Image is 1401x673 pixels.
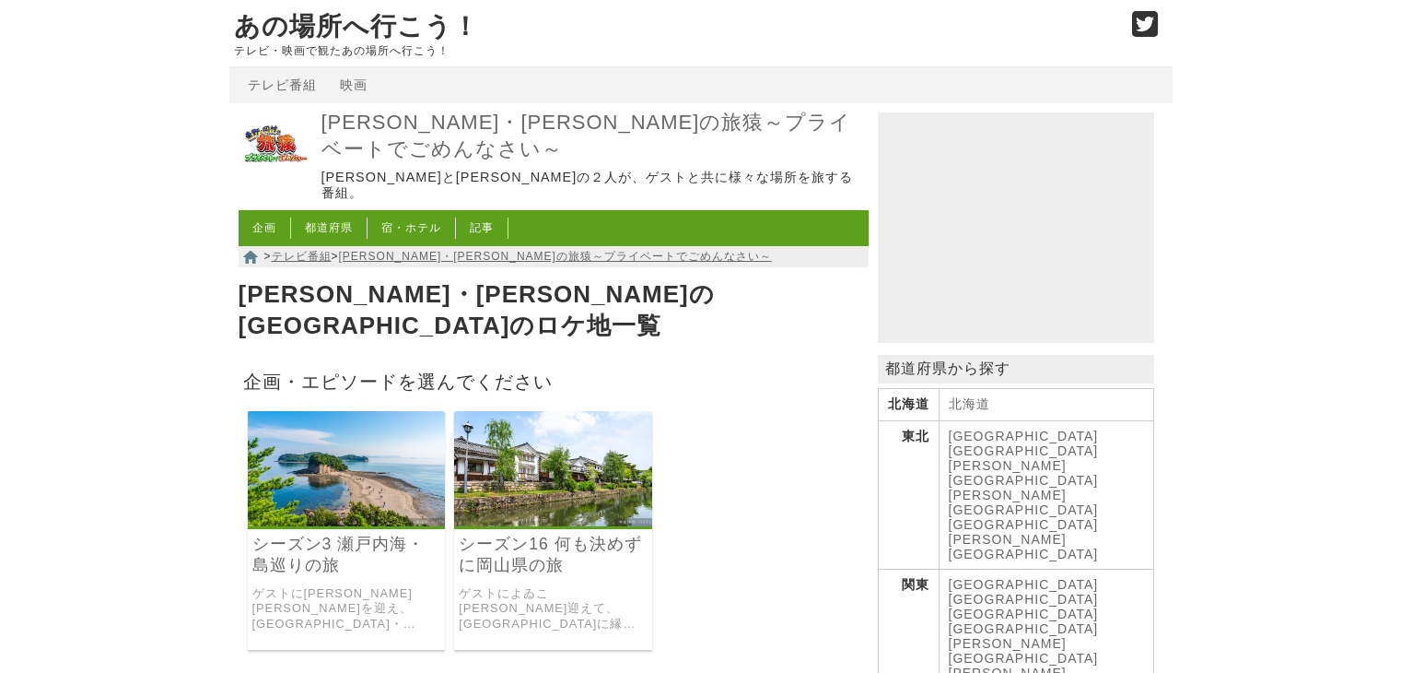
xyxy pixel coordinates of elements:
p: テレビ・映画で観たあの場所へ行こう！ [234,44,1113,57]
a: 北海道 [949,396,990,411]
a: [GEOGRAPHIC_DATA] [949,517,1099,532]
a: [GEOGRAPHIC_DATA] [949,429,1099,443]
a: [GEOGRAPHIC_DATA] [949,621,1099,636]
p: 都道府県から探す [878,355,1154,384]
a: 都道府県 [305,221,353,234]
nav: > > [239,246,869,267]
img: 東野・岡村の旅猿～プライベートでごめんなさい～ [239,108,312,182]
a: [PERSON_NAME][GEOGRAPHIC_DATA] [949,488,1099,517]
th: 北海道 [878,389,939,421]
th: 東北 [878,421,939,570]
img: 東野・岡村の旅猿～プライベートでごめんなさい～ シーズン16 何も決めずに岡山県の旅 [454,411,652,526]
a: [PERSON_NAME][GEOGRAPHIC_DATA] [949,532,1099,561]
a: [PERSON_NAME]・[PERSON_NAME]の旅猿～プライベートでごめんなさい～ [321,110,864,162]
iframe: Advertisement [878,112,1154,343]
a: 宿・ホテル [381,221,441,234]
a: 企画 [252,221,276,234]
img: 東野・岡村の旅猿～プライベートでごめんなさい～ シーズン3 瀬戸内海・島巡りの旅 [248,411,446,526]
a: テレビ番組 [248,77,317,92]
a: [GEOGRAPHIC_DATA] [949,592,1099,607]
a: Twitter (@go_thesights) [1132,22,1159,38]
a: [PERSON_NAME]・[PERSON_NAME]の旅猿～プライベートでごめんなさい～ [339,250,772,263]
a: テレビ番組 [272,250,332,263]
a: [PERSON_NAME][GEOGRAPHIC_DATA] [949,458,1099,488]
a: 東野・岡村の旅猿～プライベートでごめんなさい～ [239,169,312,184]
a: [PERSON_NAME][GEOGRAPHIC_DATA] [949,636,1099,666]
a: 映画 [340,77,368,92]
a: [GEOGRAPHIC_DATA] [949,577,1099,592]
p: [PERSON_NAME]と[PERSON_NAME]の２人が、ゲストと共に様々な場所を旅する番組。 [321,170,864,202]
a: シーズン3 瀬戸内海・島巡りの旅 [252,534,441,576]
a: ゲストに[PERSON_NAME][PERSON_NAME]を迎え、[GEOGRAPHIC_DATA]・[PERSON_NAME]を出発して[GEOGRAPHIC_DATA]の10の島々を巡る旅。 [252,586,441,632]
h1: [PERSON_NAME]・[PERSON_NAME]の[GEOGRAPHIC_DATA]のロケ地一覧 [239,275,869,347]
h2: 企画・エピソードを選んでください [239,365,869,397]
a: [GEOGRAPHIC_DATA] [949,443,1099,458]
a: 記事 [470,221,494,234]
a: 東野・岡村の旅猿～プライベートでごめんなさい～ シーズン16 何も決めずに岡山県の旅 [454,514,652,529]
a: 東野・岡村の旅猿～プライベートでごめんなさい～ シーズン3 瀬戸内海・島巡りの旅 [248,514,446,529]
a: [GEOGRAPHIC_DATA] [949,607,1099,621]
a: あの場所へ行こう！ [234,12,479,41]
a: シーズン16 何も決めずに岡山県の旅 [459,534,648,576]
a: ゲストによゐこ[PERSON_NAME]迎えて、[GEOGRAPHIC_DATA]に縁もゆかりもない旅猿[PERSON_NAME]が、１泊２日で勝手に[PERSON_NAME]の魅力をＰＲした旅。 [459,586,648,632]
